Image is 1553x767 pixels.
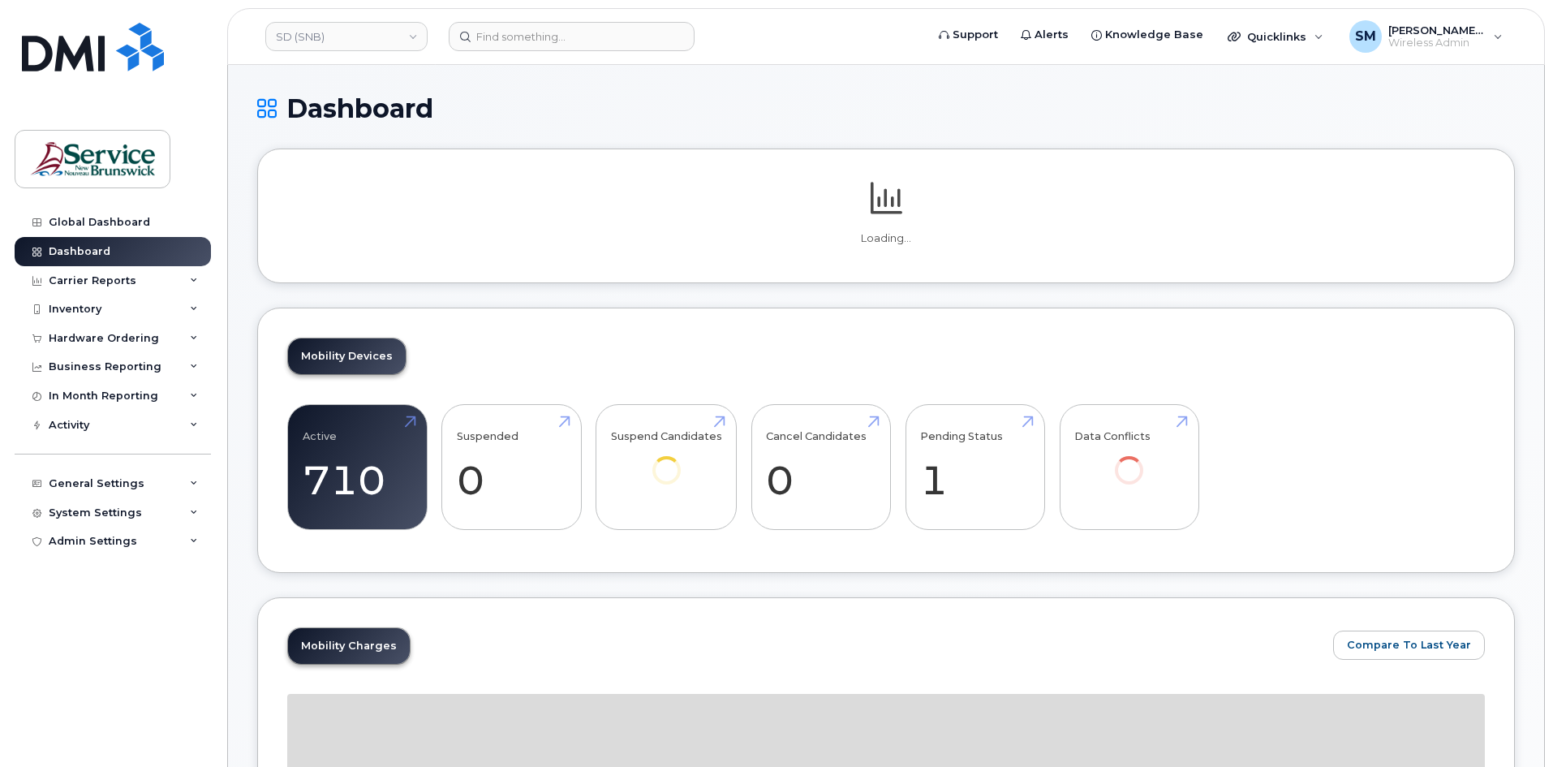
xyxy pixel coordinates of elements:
[1347,637,1471,653] span: Compare To Last Year
[288,338,406,374] a: Mobility Devices
[257,94,1515,123] h1: Dashboard
[1074,414,1184,507] a: Data Conflicts
[920,414,1030,521] a: Pending Status 1
[287,231,1485,246] p: Loading...
[288,628,410,664] a: Mobility Charges
[303,414,412,521] a: Active 710
[611,414,722,507] a: Suspend Candidates
[766,414,875,521] a: Cancel Candidates 0
[457,414,566,521] a: Suspended 0
[1333,631,1485,660] button: Compare To Last Year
